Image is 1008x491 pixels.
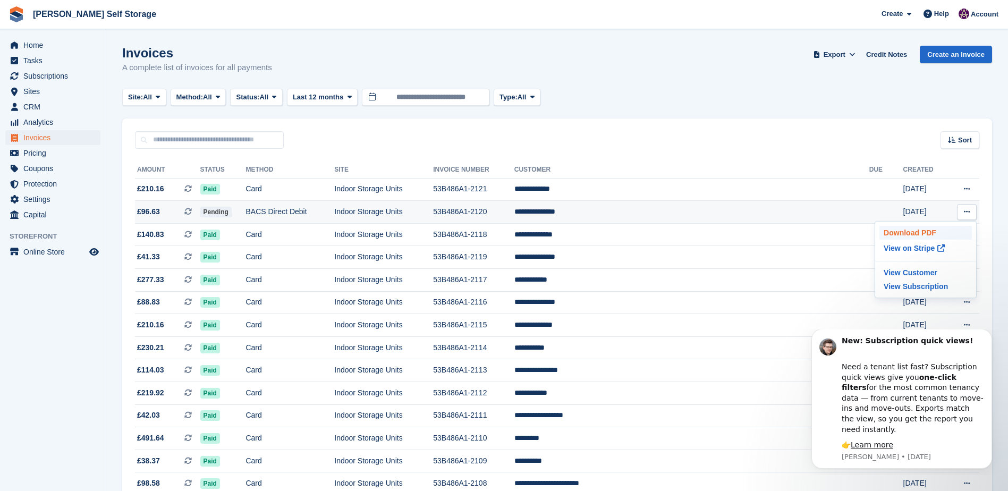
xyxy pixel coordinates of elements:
[137,297,160,308] span: £88.83
[433,201,514,224] td: 53B486A1-2120
[518,92,527,103] span: All
[879,280,972,293] p: View Subscription
[200,410,220,421] span: Paid
[334,291,433,314] td: Indoor Storage Units
[5,99,100,114] a: menu
[10,231,106,242] span: Storefront
[24,9,41,26] img: Profile image for Steven
[903,201,947,224] td: [DATE]
[334,201,433,224] td: Indoor Storage Units
[137,410,160,421] span: £42.03
[334,223,433,246] td: Indoor Storage Units
[200,162,246,179] th: Status
[245,314,334,337] td: Card
[971,9,998,20] span: Account
[5,84,100,99] a: menu
[46,7,177,15] b: New: Subscription quick views!
[824,49,845,60] span: Export
[334,427,433,450] td: Indoor Storage Units
[23,115,87,130] span: Analytics
[499,92,518,103] span: Type:
[334,359,433,382] td: Indoor Storage Units
[334,269,433,292] td: Indoor Storage Units
[433,427,514,450] td: 53B486A1-2110
[137,455,160,467] span: £38.37
[5,38,100,53] a: menu
[200,230,220,240] span: Paid
[200,365,220,376] span: Paid
[5,207,100,222] a: menu
[959,9,969,19] img: Nikki Ambrosini
[23,244,87,259] span: Online Store
[433,246,514,269] td: 53B486A1-2119
[433,450,514,472] td: 53B486A1-2109
[433,223,514,246] td: 53B486A1-2118
[245,162,334,179] th: Method
[882,9,903,19] span: Create
[245,246,334,269] td: Card
[5,115,100,130] a: menu
[23,38,87,53] span: Home
[137,478,160,489] span: £98.58
[171,89,226,106] button: Method: All
[433,382,514,405] td: 53B486A1-2112
[433,359,514,382] td: 53B486A1-2113
[5,244,100,259] a: menu
[433,178,514,201] td: 53B486A1-2121
[135,162,200,179] th: Amount
[88,245,100,258] a: Preview store
[46,22,189,105] div: Need a tenant list fast? Subscription quick views give you for the most common tenancy data — fro...
[879,226,972,240] a: Download PDF
[433,269,514,292] td: 53B486A1-2117
[137,274,164,285] span: £277.33
[46,111,189,121] div: 👉
[23,99,87,114] span: CRM
[5,130,100,145] a: menu
[903,291,947,314] td: [DATE]
[5,69,100,83] a: menu
[514,162,869,179] th: Customer
[23,161,87,176] span: Coupons
[122,46,272,60] h1: Invoices
[137,229,164,240] span: £140.83
[29,5,160,23] a: [PERSON_NAME] Self Storage
[23,192,87,207] span: Settings
[879,240,972,257] p: View on Stripe
[5,161,100,176] a: menu
[23,69,87,83] span: Subscriptions
[245,450,334,472] td: Card
[334,314,433,337] td: Indoor Storage Units
[137,365,164,376] span: £114.03
[879,266,972,280] a: View Customer
[862,46,911,63] a: Credit Notes
[5,176,100,191] a: menu
[795,329,1008,475] iframe: Intercom notifications message
[200,343,220,353] span: Paid
[200,388,220,399] span: Paid
[245,404,334,427] td: Card
[122,62,272,74] p: A complete list of invoices for all payments
[46,6,189,121] div: Message content
[203,92,212,103] span: All
[245,178,334,201] td: Card
[903,314,947,337] td: [DATE]
[245,223,334,246] td: Card
[903,178,947,201] td: [DATE]
[334,336,433,359] td: Indoor Storage Units
[137,183,164,194] span: £210.16
[334,404,433,427] td: Indoor Storage Units
[23,53,87,68] span: Tasks
[287,89,358,106] button: Last 12 months
[137,433,164,444] span: £491.64
[433,291,514,314] td: 53B486A1-2116
[176,92,204,103] span: Method:
[23,207,87,222] span: Capital
[137,206,160,217] span: £96.63
[200,207,232,217] span: Pending
[245,269,334,292] td: Card
[433,404,514,427] td: 53B486A1-2111
[245,291,334,314] td: Card
[334,162,433,179] th: Site
[137,387,164,399] span: £219.92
